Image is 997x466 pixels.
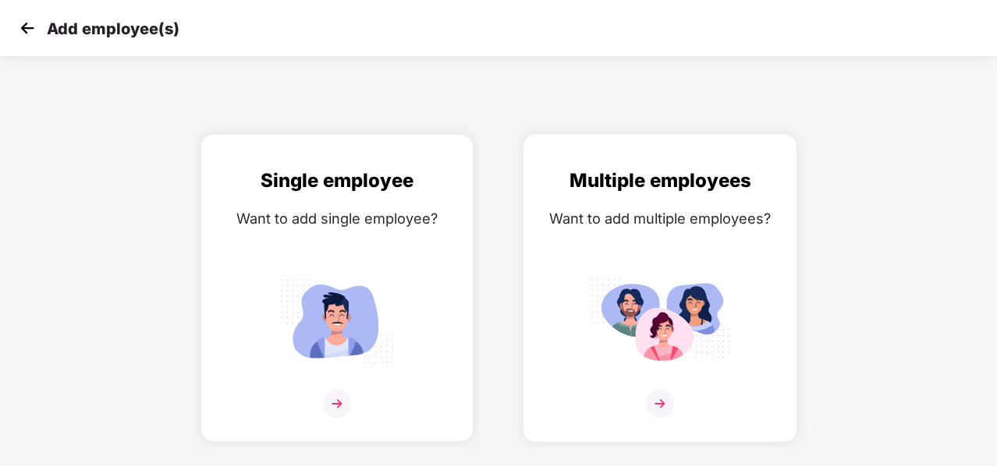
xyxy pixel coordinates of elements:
[16,16,39,40] img: svg+xml;base64,PHN2ZyB4bWxucz0iaHR0cDovL3d3dy53My5vcmcvMjAwMC9zdmciIHdpZHRoPSIzMCIgaGVpZ2h0PSIzMC...
[323,390,351,418] img: svg+xml;base64,PHN2ZyB4bWxucz0iaHR0cDovL3d3dy53My5vcmcvMjAwMC9zdmciIHdpZHRoPSIzNiIgaGVpZ2h0PSIzNi...
[47,19,179,38] p: Add employee(s)
[590,272,730,369] img: svg+xml;base64,PHN2ZyB4bWxucz0iaHR0cDovL3d3dy53My5vcmcvMjAwMC9zdmciIGlkPSJNdWx0aXBsZV9lbXBsb3llZS...
[267,272,407,369] img: svg+xml;base64,PHN2ZyB4bWxucz0iaHR0cDovL3d3dy53My5vcmcvMjAwMC9zdmciIGlkPSJTaW5nbGVfZW1wbG95ZWUiIH...
[540,166,780,196] div: Multiple employees
[217,207,457,230] div: Want to add single employee?
[217,166,457,196] div: Single employee
[646,390,674,418] img: svg+xml;base64,PHN2ZyB4bWxucz0iaHR0cDovL3d3dy53My5vcmcvMjAwMC9zdmciIHdpZHRoPSIzNiIgaGVpZ2h0PSIzNi...
[540,207,780,230] div: Want to add multiple employees?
